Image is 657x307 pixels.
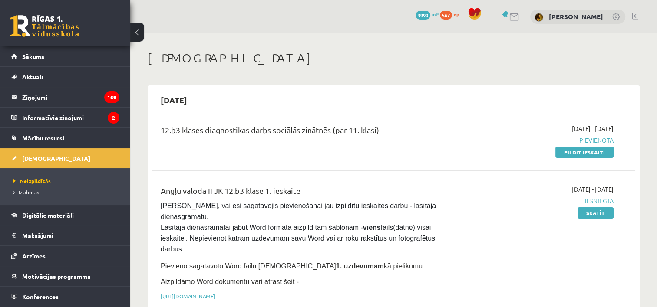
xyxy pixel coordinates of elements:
span: [PERSON_NAME], vai esi sagatavojis pievienošanai jau izpildītu ieskaites darbu - lasītāja dienasg... [161,202,438,253]
h2: [DATE] [152,90,196,110]
span: 3990 [416,11,430,20]
a: Maksājumi [11,225,119,245]
span: Sākums [22,52,44,60]
a: Rīgas 1. Tālmācības vidusskola [10,15,79,37]
span: Pievienota [471,136,614,145]
a: Neizpildītās [13,177,122,185]
a: Ziņojumi169 [11,87,119,107]
div: 12.b3 klases diagnostikas darbs sociālās zinātnēs (par 11. klasi) [161,124,458,140]
span: [DATE] - [DATE] [572,124,614,133]
span: [DEMOGRAPHIC_DATA] [22,154,90,162]
span: Aizpildāmo Word dokumentu vari atrast šeit - [161,278,299,285]
a: Konferences [11,287,119,307]
span: Digitālie materiāli [22,211,74,219]
span: Atzīmes [22,252,46,260]
a: 3990 mP [416,11,439,18]
span: mP [432,11,439,18]
a: Sākums [11,46,119,66]
div: Angļu valoda II JK 12.b3 klase 1. ieskaite [161,185,458,201]
span: xp [453,11,459,18]
span: Izlabotās [13,189,39,196]
span: Pievieno sagatavoto Word failu [DEMOGRAPHIC_DATA] kā pielikumu. [161,262,424,270]
span: Motivācijas programma [22,272,91,280]
a: Mācību resursi [11,128,119,148]
a: Digitālie materiāli [11,205,119,225]
legend: Maksājumi [22,225,119,245]
span: Iesniegta [471,196,614,206]
i: 169 [104,91,119,103]
span: Aktuāli [22,73,43,81]
h1: [DEMOGRAPHIC_DATA] [148,51,640,65]
a: Motivācijas programma [11,266,119,286]
span: Mācību resursi [22,134,64,142]
span: Neizpildītās [13,177,51,184]
legend: Ziņojumi [22,87,119,107]
a: Izlabotās [13,188,122,196]
a: Skatīt [578,207,614,219]
a: Informatīvie ziņojumi2 [11,108,119,127]
a: [PERSON_NAME] [549,12,603,21]
a: 567 xp [440,11,463,18]
a: Atzīmes [11,246,119,266]
span: 567 [440,11,452,20]
strong: 1. uzdevumam [336,262,384,270]
i: 2 [108,112,119,124]
a: Aktuāli [11,67,119,87]
img: Loreta Zajaca [535,13,543,22]
legend: Informatīvie ziņojumi [22,108,119,127]
span: [DATE] - [DATE] [572,185,614,194]
span: Konferences [22,293,59,300]
a: Pildīt ieskaiti [555,147,614,158]
strong: viens [363,224,381,231]
a: [URL][DOMAIN_NAME] [161,293,215,300]
a: [DEMOGRAPHIC_DATA] [11,148,119,168]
